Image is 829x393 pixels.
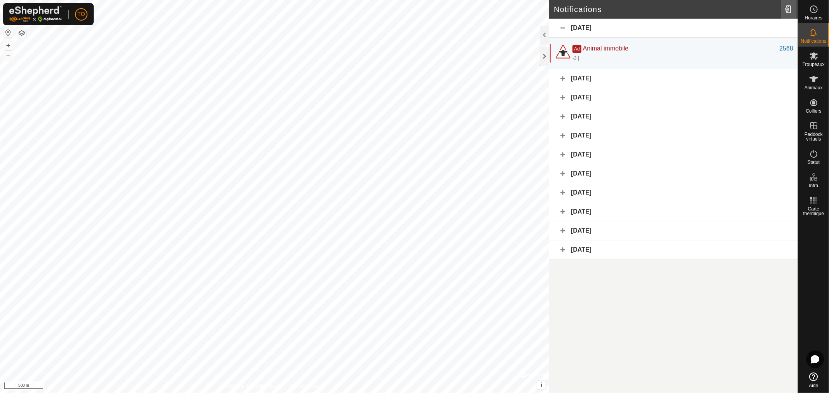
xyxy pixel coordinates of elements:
[549,107,798,126] div: [DATE]
[537,381,546,390] button: i
[549,88,798,107] div: [DATE]
[549,19,798,38] div: [DATE]
[549,69,798,88] div: [DATE]
[3,28,13,37] button: Réinitialiser la carte
[549,183,798,202] div: [DATE]
[549,240,798,259] div: [DATE]
[549,126,798,145] div: [DATE]
[549,202,798,221] div: [DATE]
[805,85,823,90] span: Animaux
[572,55,579,62] div: -3 j
[3,41,13,50] button: +
[800,132,827,141] span: Paddock virtuels
[572,45,581,53] span: Ad
[806,109,821,113] span: Colliers
[549,221,798,240] div: [DATE]
[549,145,798,164] div: [DATE]
[808,160,820,165] span: Statut
[3,51,13,60] button: –
[227,383,281,390] a: Politique de confidentialité
[9,6,62,22] img: Logo Gallagher
[800,207,827,216] span: Carte thermique
[809,383,818,388] span: Aide
[17,28,26,38] button: Couches de carte
[809,183,818,188] span: Infra
[549,164,798,183] div: [DATE]
[805,16,822,20] span: Horaires
[801,39,826,43] span: Notifications
[798,369,829,391] a: Aide
[779,44,793,53] div: 2568
[554,5,781,14] h2: Notifications
[541,382,542,388] span: i
[77,10,85,18] span: TO
[290,383,323,390] a: Contactez-nous
[583,45,628,52] span: Animal immobile
[803,62,825,67] span: Troupeaux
